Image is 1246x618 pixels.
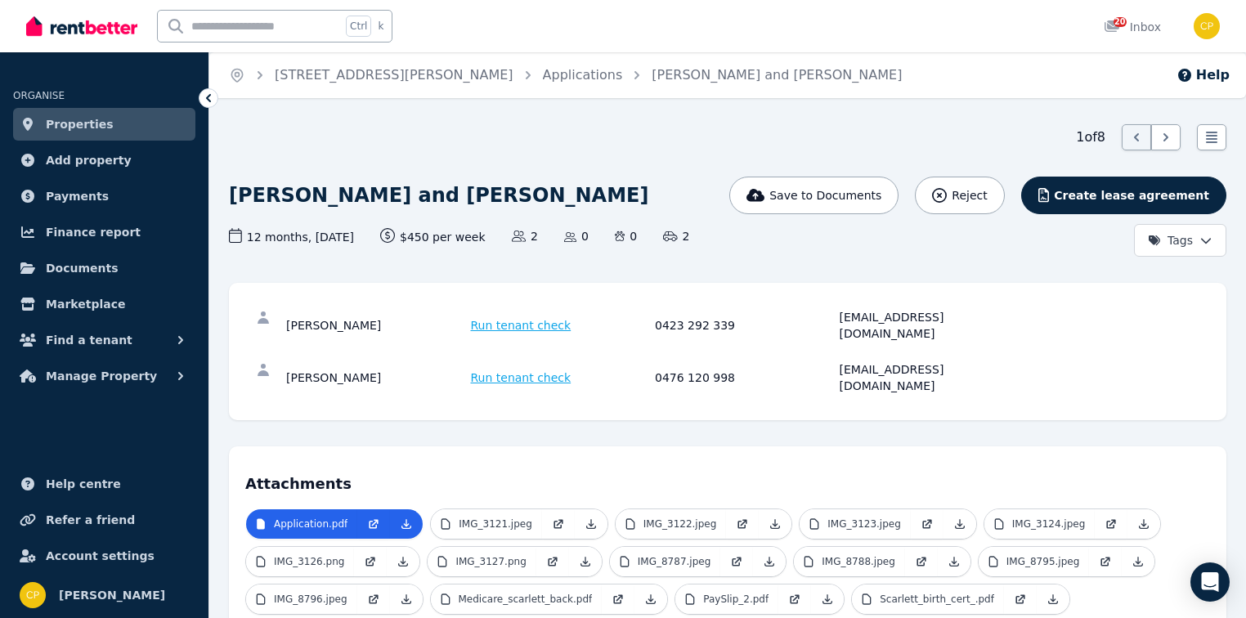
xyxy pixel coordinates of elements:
[675,584,778,614] a: PaySlip_2.pdf
[729,177,899,214] button: Save to Documents
[209,52,921,98] nav: Breadcrumb
[1104,19,1161,35] div: Inbox
[13,360,195,392] button: Manage Property
[13,252,195,284] a: Documents
[229,182,648,208] h1: [PERSON_NAME] and [PERSON_NAME]
[246,509,357,539] a: Application.pdf
[542,509,575,539] a: Open in new Tab
[1134,224,1226,257] button: Tags
[602,584,634,614] a: Open in new Tab
[726,509,759,539] a: Open in new Tab
[652,67,902,83] a: [PERSON_NAME] and [PERSON_NAME]
[46,294,125,314] span: Marketplace
[13,504,195,536] a: Refer a friend
[575,509,607,539] a: Download Attachment
[13,216,195,249] a: Finance report
[357,584,390,614] a: Open in new Tab
[20,582,46,608] img: Clinton Pentland
[46,510,135,530] span: Refer a friend
[246,584,357,614] a: IMG_8796.jpeg
[943,509,976,539] a: Download Attachment
[543,67,623,83] a: Applications
[246,547,354,576] a: IMG_3126.png
[1037,584,1069,614] a: Download Attachment
[274,593,347,606] p: IMG_8796.jpeg
[46,186,109,206] span: Payments
[13,90,65,101] span: ORGANISE
[13,144,195,177] a: Add property
[1012,517,1086,531] p: IMG_3124.jpeg
[610,547,721,576] a: IMG_8787.jpeg
[979,547,1090,576] a: IMG_8795.jpeg
[512,228,538,244] span: 2
[46,150,132,170] span: Add property
[840,361,1020,394] div: [EMAIL_ADDRESS][DOMAIN_NAME]
[759,509,791,539] a: Download Attachment
[634,584,667,614] a: Download Attachment
[703,593,769,606] p: PaySlip_2.pdf
[471,369,571,386] span: Run tenant check
[1127,509,1160,539] a: Download Attachment
[13,108,195,141] a: Properties
[274,555,344,568] p: IMG_3126.png
[275,67,513,83] a: [STREET_ADDRESS][PERSON_NAME]
[1194,13,1220,39] img: Clinton Pentland
[431,584,603,614] a: Medicare_scarlett_back.pdf
[655,309,835,342] div: 0423 292 339
[911,509,943,539] a: Open in new Tab
[1095,509,1127,539] a: Open in new Tab
[455,555,526,568] p: IMG_3127.png
[1076,128,1105,147] span: 1 of 8
[380,228,486,245] span: $450 per week
[274,517,347,531] p: Application.pdf
[536,547,569,576] a: Open in new Tab
[1122,547,1154,576] a: Download Attachment
[852,584,1004,614] a: Scarlett_birth_cert_.pdf
[615,228,637,244] span: 0
[357,509,390,539] a: Open in new Tab
[569,547,602,576] a: Download Attachment
[229,228,354,245] span: 12 months , [DATE]
[459,517,532,531] p: IMG_3121.jpeg
[663,228,689,244] span: 2
[1148,232,1193,249] span: Tags
[800,509,911,539] a: IMG_3123.jpeg
[387,547,419,576] a: Download Attachment
[880,593,994,606] p: Scarlett_birth_cert_.pdf
[616,509,727,539] a: IMG_3122.jpeg
[13,288,195,320] a: Marketplace
[13,324,195,356] button: Find a tenant
[46,258,119,278] span: Documents
[1021,177,1226,214] button: Create lease agreement
[390,584,423,614] a: Download Attachment
[286,361,466,394] div: [PERSON_NAME]
[46,546,155,566] span: Account settings
[794,547,905,576] a: IMG_8788.jpeg
[564,228,589,244] span: 0
[26,14,137,38] img: RentBetter
[459,593,593,606] p: Medicare_scarlett_back.pdf
[822,555,895,568] p: IMG_8788.jpeg
[1177,65,1230,85] button: Help
[13,468,195,500] a: Help centre
[1089,547,1122,576] a: Open in new Tab
[286,309,466,342] div: [PERSON_NAME]
[59,585,165,605] span: [PERSON_NAME]
[431,509,542,539] a: IMG_3121.jpeg
[938,547,970,576] a: Download Attachment
[1054,187,1209,204] span: Create lease agreement
[827,517,901,531] p: IMG_3123.jpeg
[46,114,114,134] span: Properties
[811,584,844,614] a: Download Attachment
[13,180,195,213] a: Payments
[46,330,132,350] span: Find a tenant
[638,555,711,568] p: IMG_8787.jpeg
[245,463,1210,495] h4: Attachments
[471,317,571,334] span: Run tenant check
[1006,555,1080,568] p: IMG_8795.jpeg
[840,309,1020,342] div: [EMAIL_ADDRESS][DOMAIN_NAME]
[46,474,121,494] span: Help centre
[46,222,141,242] span: Finance report
[354,547,387,576] a: Open in new Tab
[378,20,383,33] span: k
